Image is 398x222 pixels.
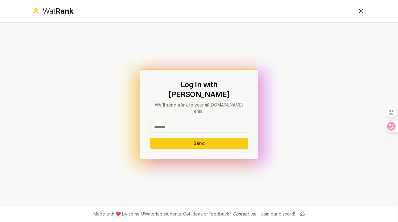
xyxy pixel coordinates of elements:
div: Wat [43,6,73,16]
span: Made with ❤️ by some UWaterloo students. Got ideas or feedback? [93,211,256,217]
h1: Log In with [PERSON_NAME] [150,80,248,99]
button: Send [150,138,248,149]
p: We'll send a link to your @[DOMAIN_NAME] email [150,102,248,114]
div: Join our discord! [261,211,295,217]
a: WatRank [31,6,74,16]
a: Contact us! [233,211,256,216]
span: Rank [55,6,73,15]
